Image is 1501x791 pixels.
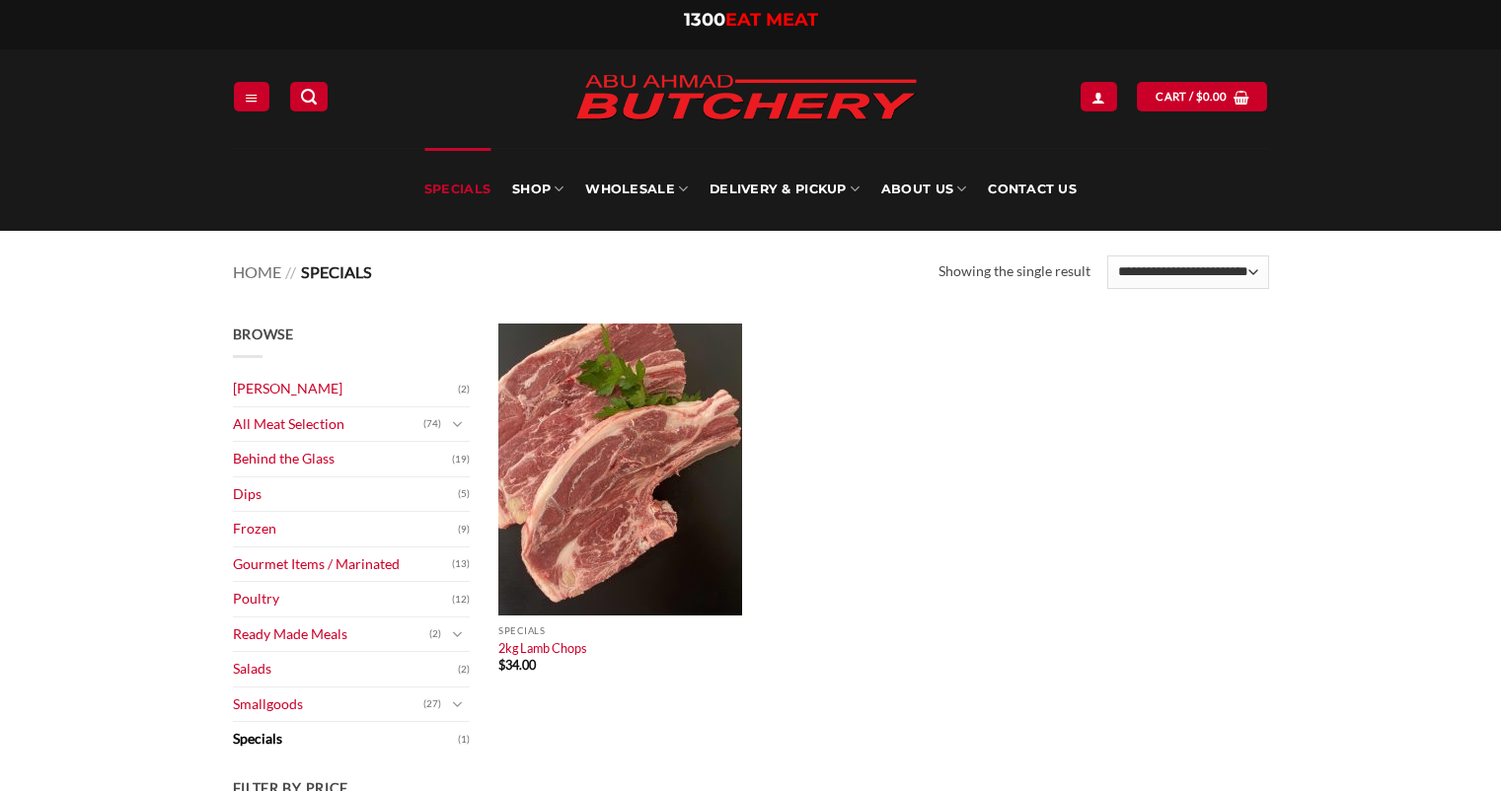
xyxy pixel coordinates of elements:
[498,657,505,673] span: $
[1081,82,1116,110] a: Login
[446,623,470,645] button: Toggle
[423,689,441,719] span: (27)
[452,585,470,614] span: (12)
[725,9,818,31] span: EAT MEAT
[1196,90,1228,103] bdi: 0.00
[233,687,423,722] a: Smallgoods
[285,262,296,281] span: //
[498,324,742,615] img: Lamb_forequarter_Chops (per 1Kg)
[710,148,860,231] a: Delivery & Pickup
[1107,255,1268,289] select: Shop order
[684,9,725,31] span: 1300
[233,617,429,652] a: Ready Made Meals
[233,547,452,582] a: Gourmet Items / Marinated
[233,325,294,342] span: Browse
[423,409,441,439] span: (74)
[1137,82,1267,110] a: View cart
[458,655,470,684] span: (2)
[938,260,1090,283] p: Showing the single result
[233,372,458,406] a: [PERSON_NAME]
[301,262,372,281] span: Specials
[458,725,470,755] span: (1)
[498,657,536,673] bdi: 34.00
[233,477,458,512] a: Dips
[512,148,563,231] a: SHOP
[684,9,818,31] a: 1300EAT MEAT
[498,625,742,636] p: Specials
[881,148,966,231] a: About Us
[233,262,281,281] a: Home
[458,479,470,509] span: (5)
[233,442,452,476] a: Behind the Glass
[458,515,470,544] span: (9)
[446,413,470,435] button: Toggle
[452,549,470,579] span: (13)
[233,652,458,686] a: Salads
[1196,88,1203,106] span: $
[1156,88,1227,106] span: Cart /
[988,148,1077,231] a: Contact Us
[429,619,441,649] span: (2)
[452,445,470,474] span: (19)
[234,82,269,110] a: Menu
[458,375,470,404] span: (2)
[233,722,458,756] a: Specials
[585,148,688,231] a: Wholesale
[233,582,452,616] a: Poultry
[424,148,490,231] a: Specials
[446,693,470,715] button: Toggle
[233,512,458,546] a: Frozen
[233,407,423,442] a: All Meat Selection
[498,640,587,656] a: 2kg Lamb Chops
[559,61,934,136] img: Abu Ahmad Butchery
[290,82,328,110] a: Search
